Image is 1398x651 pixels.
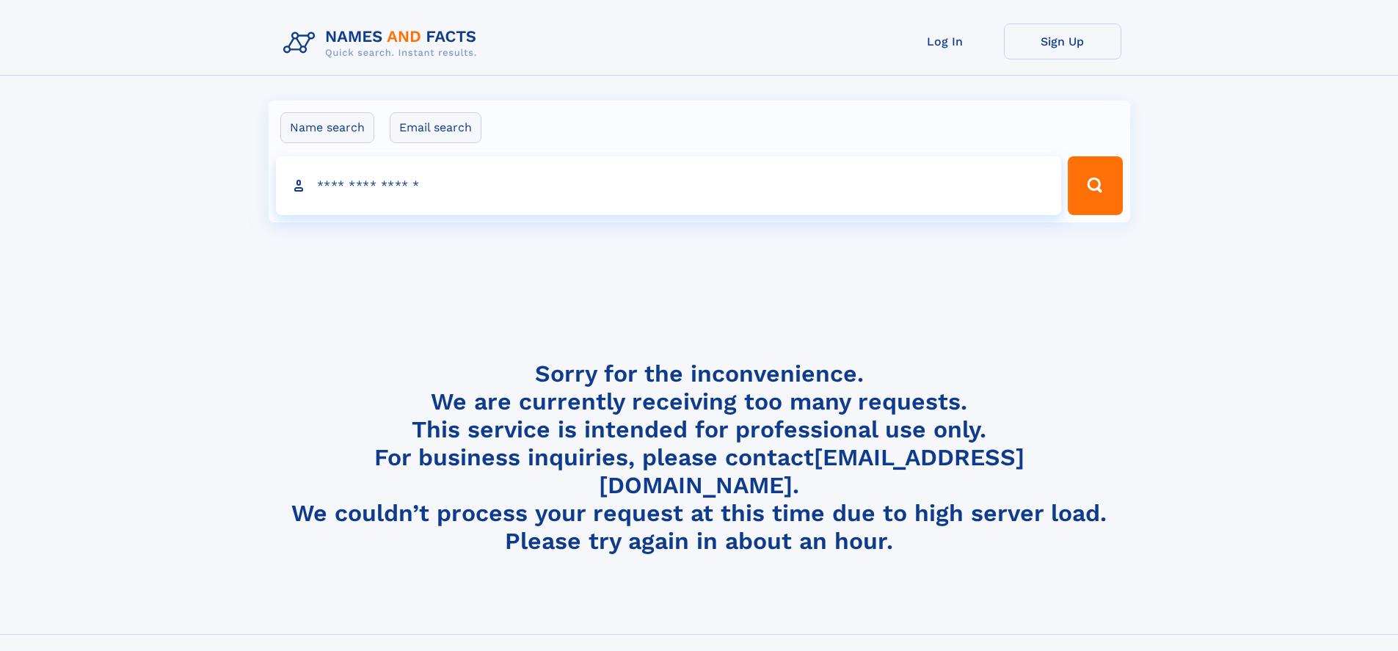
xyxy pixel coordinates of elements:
[276,156,1062,215] input: search input
[277,23,489,63] img: Logo Names and Facts
[887,23,1004,59] a: Log In
[1068,156,1122,215] button: Search Button
[1004,23,1121,59] a: Sign Up
[277,360,1121,556] h4: Sorry for the inconvenience. We are currently receiving too many requests. This service is intend...
[280,112,374,143] label: Name search
[390,112,481,143] label: Email search
[599,443,1024,499] a: [EMAIL_ADDRESS][DOMAIN_NAME]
